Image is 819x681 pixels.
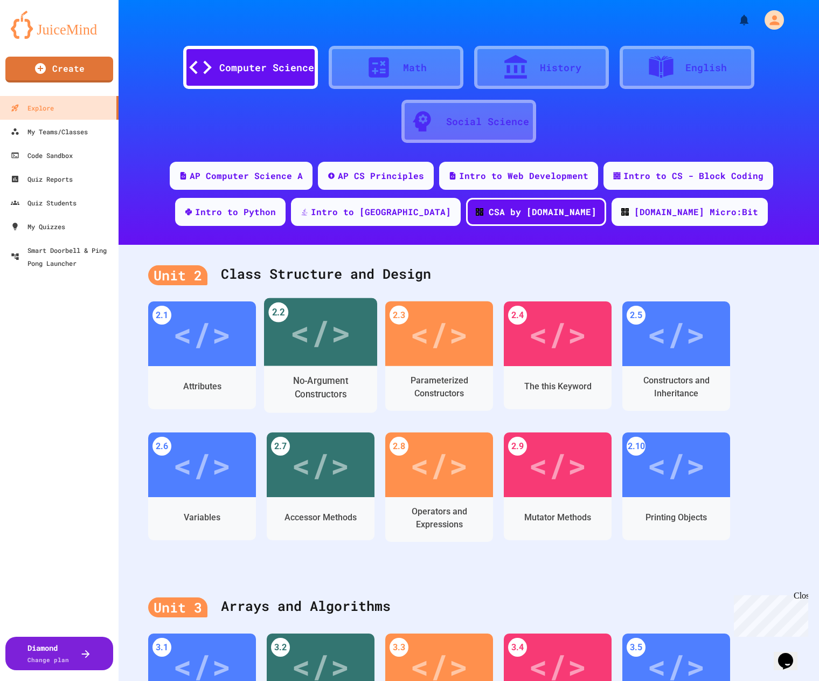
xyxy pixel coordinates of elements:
[621,208,629,216] img: CODE_logo_RGB.png
[290,306,351,357] div: </>
[284,511,357,524] div: Accessor Methods
[634,205,758,218] div: [DOMAIN_NAME] Micro:Bit
[446,114,529,129] div: Social Science
[268,302,288,322] div: 2.2
[183,380,221,393] div: Attributes
[148,253,789,296] div: Class Structure and Design
[489,205,596,218] div: CSA by [DOMAIN_NAME]
[184,511,220,524] div: Variables
[390,437,408,456] div: 2.8
[11,220,65,233] div: My Quizzes
[173,309,231,358] div: </>
[4,4,74,68] div: Chat with us now!Close
[148,585,789,628] div: Arrays and Algorithms
[148,265,207,286] div: Unit 2
[190,169,303,182] div: AP Computer Science A
[459,169,588,182] div: Intro to Web Development
[152,306,171,325] div: 2.1
[195,205,276,218] div: Intro to Python
[508,437,527,456] div: 2.9
[152,437,171,456] div: 2.6
[774,638,808,670] iframe: chat widget
[410,441,468,489] div: </>
[173,441,231,489] div: </>
[273,374,369,401] div: No-Argument Constructors
[627,437,646,456] div: 2.10
[291,441,350,489] div: </>
[5,637,113,670] button: DiamondChange plan
[627,306,646,325] div: 2.5
[529,441,587,489] div: </>
[11,101,54,114] div: Explore
[11,149,73,162] div: Code Sandbox
[730,591,808,637] iframe: chat widget
[271,437,290,456] div: 2.7
[393,374,485,400] div: Parameterized Constructors
[630,374,722,400] div: Constructors and Inheritance
[647,441,705,489] div: </>
[627,638,646,657] div: 3.5
[508,638,527,657] div: 3.4
[27,642,69,665] div: Diamond
[5,57,113,82] a: Create
[393,505,485,531] div: Operators and Expressions
[753,8,787,32] div: My Account
[524,511,591,524] div: Mutator Methods
[152,638,171,657] div: 3.1
[718,11,753,29] div: My Notifications
[540,60,581,75] div: History
[508,306,527,325] div: 2.4
[403,60,427,75] div: Math
[390,306,408,325] div: 2.3
[219,60,314,75] div: Computer Science
[623,169,764,182] div: Intro to CS - Block Coding
[11,11,108,39] img: logo-orange.svg
[148,597,207,618] div: Unit 3
[646,511,707,524] div: Printing Objects
[311,205,451,218] div: Intro to [GEOGRAPHIC_DATA]
[647,309,705,358] div: </>
[410,309,468,358] div: </>
[11,125,88,138] div: My Teams/Classes
[476,208,483,216] img: CODE_logo_RGB.png
[11,196,77,209] div: Quiz Students
[11,173,73,185] div: Quiz Reports
[529,309,587,358] div: </>
[390,638,408,657] div: 3.3
[685,60,727,75] div: English
[27,656,69,664] span: Change plan
[271,638,290,657] div: 3.2
[524,380,592,393] div: The this Keyword
[11,244,114,270] div: Smart Doorbell & Ping Pong Launcher
[338,169,424,182] div: AP CS Principles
